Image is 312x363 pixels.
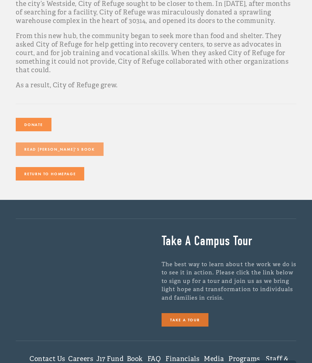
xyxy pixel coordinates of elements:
[16,233,150,309] iframe: "Under One Roof"
[16,81,296,90] h3: As a result, City of Refuge grew.
[162,313,208,327] a: Take a Tour
[16,142,104,156] a: Read [PERSON_NAME]'s Book
[16,32,296,75] h3: From this new hub, the community began to seek more than food and shelter. They asked City of Ref...
[162,233,296,249] h2: Take A Campus Tour
[162,260,296,302] p: The best way to learn about the work we do is to see it in action. Please click the link below to...
[16,167,84,181] a: Return to homepage
[16,118,51,131] a: Donate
